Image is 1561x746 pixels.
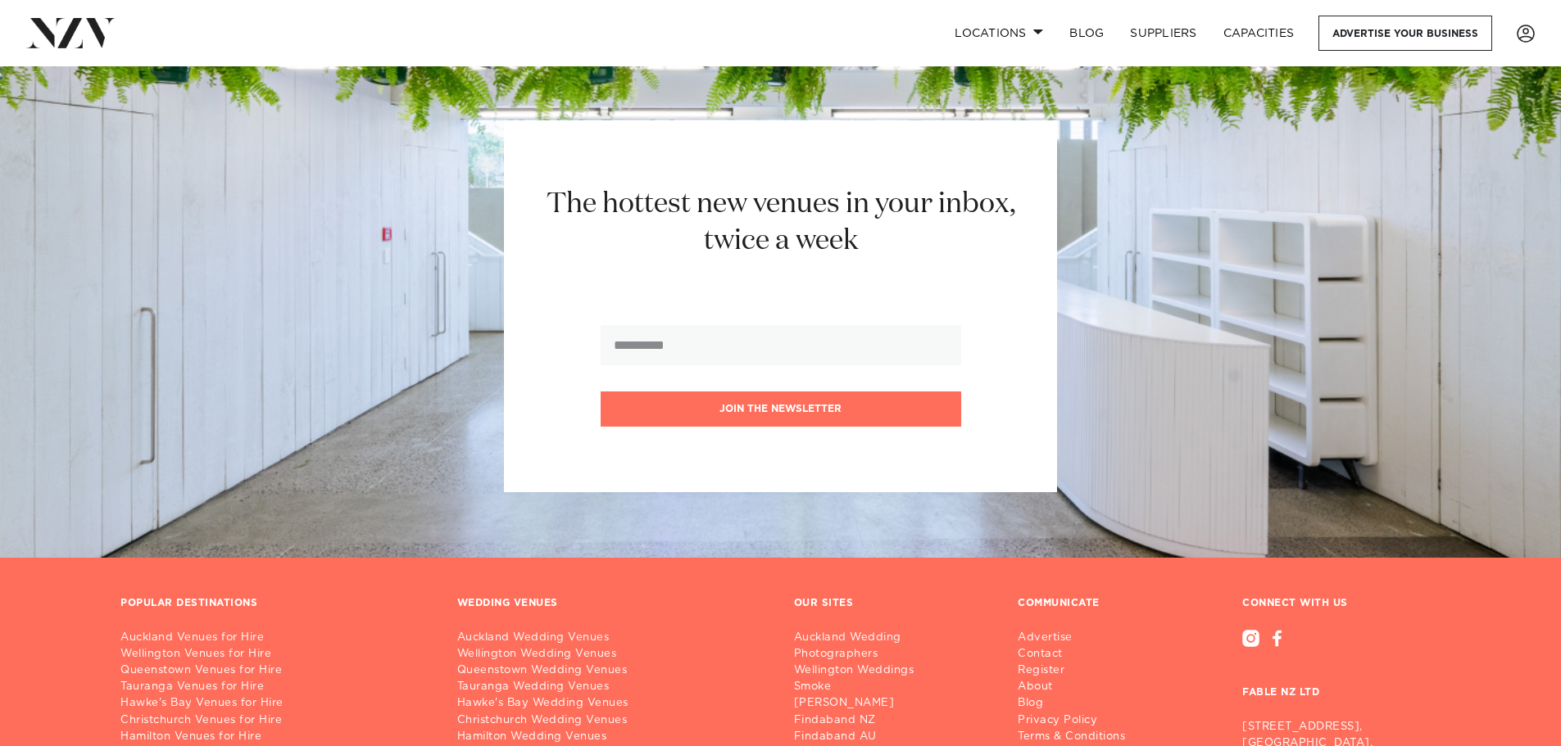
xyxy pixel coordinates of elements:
a: Blog [1018,695,1138,712]
a: Smoke [794,679,992,695]
a: Queenstown Wedding Venues [457,662,768,679]
a: Tauranga Venues for Hire [120,679,431,695]
a: Auckland Venues for Hire [120,630,431,646]
h3: POPULAR DESTINATIONS [120,597,257,610]
a: Terms & Conditions [1018,729,1138,745]
a: Locations [942,16,1056,51]
a: About [1018,679,1138,695]
a: Christchurch Wedding Venues [457,712,768,729]
a: Wellington Venues for Hire [120,646,431,662]
a: Tauranga Wedding Venues [457,679,768,695]
img: nzv-logo.png [26,18,116,47]
a: Wellington Wedding Venues [457,646,768,662]
a: Findaband NZ [794,712,992,729]
a: Hamilton Venues for Hire [120,729,431,745]
a: Advertise [1018,630,1138,646]
a: Auckland Wedding Photographers [794,630,992,662]
a: Register [1018,662,1138,679]
a: Privacy Policy [1018,712,1138,729]
a: SUPPLIERS [1117,16,1209,51]
a: Hawke's Bay Venues for Hire [120,695,431,712]
h3: CONNECT WITH US [1242,597,1441,610]
a: Hamilton Wedding Venues [457,729,768,745]
h3: COMMUNICATE [1018,597,1100,610]
a: Auckland Wedding Venues [457,630,768,646]
a: BLOG [1056,16,1117,51]
a: [PERSON_NAME] [794,695,992,712]
a: Contact [1018,646,1138,662]
h3: OUR SITES [794,597,854,610]
h2: The hottest new venues in your inbox, twice a week [526,186,1035,260]
a: Hawke's Bay Wedding Venues [457,695,768,712]
a: Capacities [1210,16,1308,51]
a: Findaband AU [794,729,992,745]
a: Wellington Weddings [794,662,992,679]
h3: FABLE NZ LTD [1242,647,1441,712]
a: Queenstown Venues for Hire [120,662,431,679]
h3: WEDDING VENUES [457,597,558,610]
a: Christchurch Venues for Hire [120,712,431,729]
button: Join the newsletter [601,391,961,427]
a: Advertise your business [1318,16,1492,51]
